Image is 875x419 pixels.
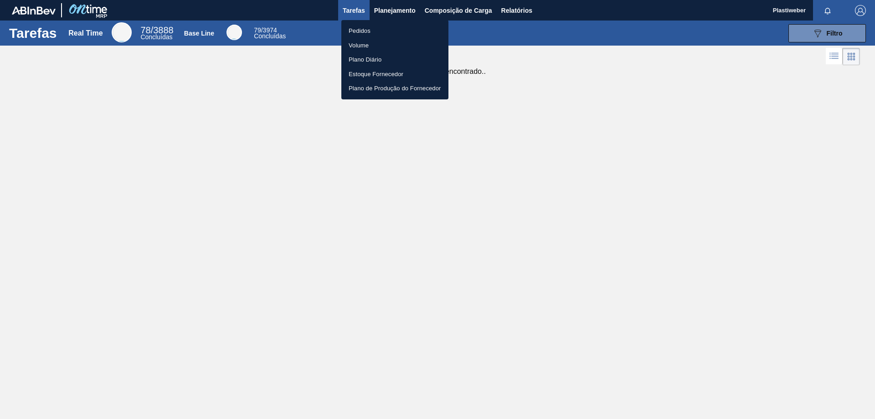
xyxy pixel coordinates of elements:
a: Volume [341,38,448,53]
a: Pedidos [341,24,448,38]
a: Plano Diário [341,52,448,67]
a: Plano de Produção do Fornecedor [341,81,448,96]
a: Estoque Fornecedor [341,67,448,82]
